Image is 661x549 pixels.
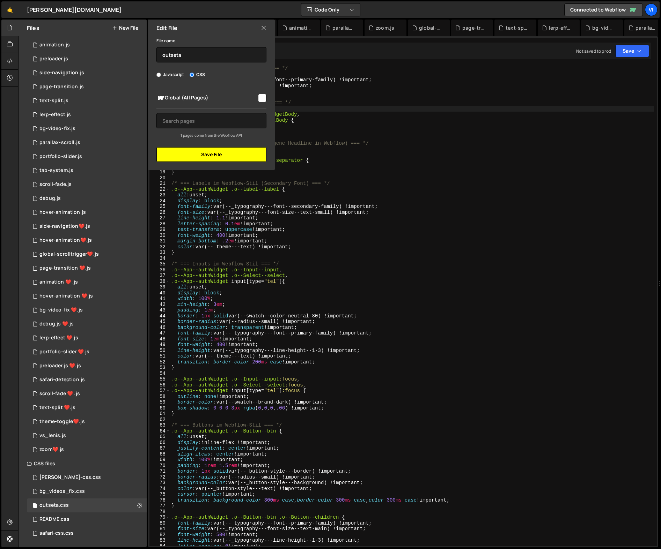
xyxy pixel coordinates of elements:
[149,353,170,359] div: 51
[27,261,147,275] div: 14861/40357.js
[27,150,147,164] div: 14861/40258.js
[149,394,170,400] div: 58
[39,112,71,118] div: lerp-effect.js
[149,325,170,331] div: 46
[27,331,147,345] div: 14861/40356.js
[27,233,147,247] div: 14861/41140.js
[149,290,170,296] div: 40
[156,37,175,44] label: File name
[149,250,170,256] div: 33
[149,336,170,342] div: 48
[27,471,147,484] div: 14861/40273.css
[39,377,85,383] div: safari-detection.js
[39,488,85,495] div: bg_videos_fix.css
[27,108,147,122] div: 14861/40253.js
[576,48,611,54] div: Not saved to prod
[149,376,170,382] div: 55
[27,136,147,150] div: 14861/40257.js
[149,445,170,451] div: 67
[462,24,485,31] div: page-transition.js
[149,520,170,526] div: 80
[149,307,170,313] div: 43
[149,279,170,285] div: 38
[149,342,170,348] div: 49
[289,24,311,31] div: animation.js
[39,349,89,355] div: portfolio-slider ❤️.js
[27,498,147,512] div: outseta.css
[149,497,170,503] div: 76
[149,457,170,463] div: 69
[181,133,242,138] small: 1 pages come from the Webflow API
[149,359,170,365] div: 52
[156,71,184,78] label: Javascript
[149,187,170,193] div: 22
[27,275,147,289] div: 14861/39591.js
[564,3,643,16] a: Connected to Webflow
[39,502,69,509] div: outseta.css
[149,480,170,486] div: 73
[39,153,82,160] div: portfolio-slider.js
[149,330,170,336] div: 47
[149,537,170,543] div: 83
[149,238,170,244] div: 31
[27,526,147,540] div: 14861/40270.css
[149,192,170,198] div: 23
[149,365,170,371] div: 53
[149,422,170,428] div: 63
[149,296,170,302] div: 41
[27,401,147,415] div: 14861/40368.js
[27,359,147,373] div: 14861/40367.js
[27,80,147,94] div: 14861/40251.js
[27,219,147,233] div: 14861/41468.js
[149,399,170,405] div: 59
[156,24,177,32] h2: Edit File
[27,317,147,331] div: 14861/40485.js
[27,205,147,219] div: 14861/40794.js
[376,24,394,31] div: zoom.js
[149,417,170,423] div: 62
[39,419,85,425] div: theme-toggle❤️.js
[149,204,170,210] div: 25
[39,209,86,216] div: hover-animation.js
[149,486,170,492] div: 74
[27,191,147,205] div: 14861/40363.js
[39,293,93,299] div: hover-animation ❤️.js
[39,405,75,411] div: text-split ❤️.js
[19,457,147,471] div: CSS files
[149,233,170,239] div: 30
[27,66,147,80] div: 14861/40256.js
[149,221,170,227] div: 28
[39,181,72,188] div: scroll-fade.js
[149,256,170,262] div: 34
[149,227,170,233] div: 29
[27,415,147,429] div: 14861/41125.js
[27,52,147,66] div: 14861/40318.js
[149,267,170,273] div: 36
[149,210,170,216] div: 26
[149,434,170,440] div: 65
[149,169,170,175] div: 19
[39,140,80,146] div: parallax-scroll.js
[156,94,257,102] span: Global (All Pages)
[645,3,658,16] a: Vi
[149,532,170,538] div: 82
[149,491,170,497] div: 75
[39,265,91,271] div: page-transition ❤️.js
[39,530,74,536] div: safari-css.css
[27,24,39,32] h2: Files
[112,25,138,31] button: New File
[149,509,170,515] div: 78
[39,433,66,439] div: vs_lenis.js
[149,388,170,394] div: 57
[39,516,69,522] div: README.css
[27,345,147,359] div: 14861/40374.js
[39,251,99,257] div: global-scrolltrigger❤️.js
[39,446,64,453] div: zoom❤️.js
[27,303,147,317] div: 14861/40355.js
[506,24,528,31] div: text-split.js
[156,147,266,162] button: Save File
[636,24,658,31] div: parallax-scroll.js
[615,45,649,57] button: Save
[156,113,266,128] input: Search pages
[27,122,147,136] div: 14861/40268.js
